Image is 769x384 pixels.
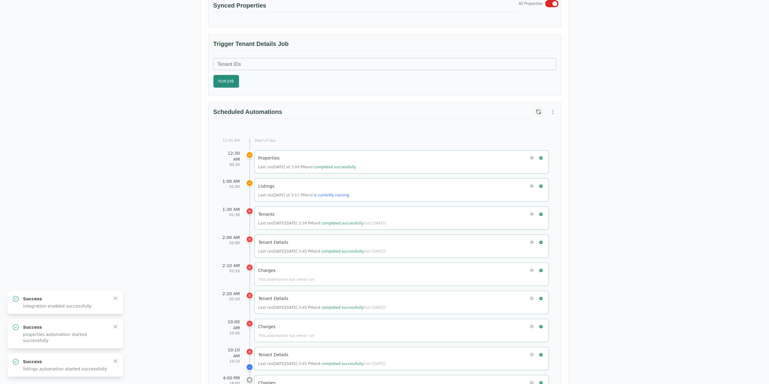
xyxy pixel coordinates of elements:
[258,267,276,273] h5: Charges
[246,376,253,383] div: Charges is scheduled for 4:00 PM but hasn't run yet today
[23,366,108,372] p: listings automation started successfully
[246,236,253,243] div: Tenant Details was scheduled for 2:00 AM but missed its scheduled time and hasn't run
[221,150,240,162] div: 12:30 AM
[246,363,253,371] div: Current time is 03:11 PM
[246,151,253,159] div: Properties was scheduled for 12:30 AM but ran at a different time (actual run: Today at 3:09 PM)
[258,193,349,197] span: Last ran [DATE] at 3:11 PM and
[528,182,536,190] button: Upload Listings file
[213,1,519,12] h3: Synced Properties
[314,193,349,197] span: is currently running
[258,239,289,245] h5: Tenant Details
[363,249,386,253] span: (not [DATE])
[254,138,549,143] div: Start of day
[321,221,363,225] span: completed successfully
[537,295,545,302] button: Run Tenant Details now
[528,323,536,331] button: Upload Charges file
[519,1,542,6] span: All Properties
[548,106,558,117] button: More options
[23,303,108,309] p: Integration enabled successfully
[258,295,289,302] h5: Tenant Details
[537,182,545,190] button: Run Listings now
[314,165,356,169] span: completed successfully
[221,206,240,212] div: 1:30 AM
[258,249,386,253] span: Last ran [DATE][DATE] 3:45 PM and
[221,269,240,273] div: 02:10
[221,162,240,167] div: 00:30
[246,320,253,327] div: Charges was scheduled for 10:00 AM but missed its scheduled time and hasn't run
[528,154,536,162] button: Upload Properties file
[221,240,240,245] div: 02:00
[221,375,240,381] div: 4:00 PM
[258,211,275,217] h5: Tenants
[246,264,253,271] div: Charges was scheduled for 2:10 AM but missed its scheduled time and hasn't run
[321,305,363,310] span: completed successfully
[246,292,253,299] div: Tenant Details was scheduled for 2:20 AM but missed its scheduled time and hasn't run
[246,348,253,355] div: Tenant Details was scheduled for 10:10 AM but missed its scheduled time and hasn't run
[528,210,536,218] button: Upload Tenants file
[528,295,536,302] button: Upload Tenant Details file
[258,352,289,358] h5: Tenant Details
[258,333,545,338] div: This automation has never run
[528,266,536,274] button: Upload Charges file
[537,351,545,359] button: Run Tenant Details now
[221,212,240,217] div: 01:30
[537,210,545,218] button: Run Tenants now
[221,178,240,184] div: 1:00 AM
[221,331,240,336] div: 10:00
[258,362,386,366] span: Last ran [DATE][DATE] 3:45 PM and
[221,347,240,359] div: 10:10 AM
[258,221,386,225] span: Last ran [DATE][DATE] 3:39 PM and
[23,324,108,330] p: Success
[246,208,253,215] div: Tenants was scheduled for 1:30 AM but missed its scheduled time and hasn't run
[221,184,240,189] div: 01:00
[221,319,240,331] div: 10:00 AM
[221,359,240,364] div: 10:10
[528,238,536,246] button: Upload Tenant Details file
[221,291,240,297] div: 2:20 AM
[528,351,536,359] button: Upload Tenant Details file
[258,183,274,189] h5: Listings
[363,362,386,366] span: (not [DATE])
[246,179,253,187] div: Listings was scheduled for 1:00 AM but ran at a different time (actual run: Today at 3:11 PM)
[258,155,280,161] h5: Properties
[23,359,108,365] p: Success
[258,324,276,330] h5: Charges
[221,263,240,269] div: 2:10 AM
[537,238,545,246] button: Run Tenant Details now
[213,40,556,51] h3: Trigger Tenant Details Job
[363,305,386,310] span: (not [DATE])
[537,266,545,274] button: Run Charges now
[321,362,363,366] span: completed successfully
[23,331,108,344] p: properties automation started successfully
[363,221,386,225] span: (not [DATE])
[258,277,545,282] div: This automation has never run
[213,75,239,88] button: Run Job
[221,297,240,302] div: 02:20
[533,106,544,117] button: Refresh scheduled automations
[221,234,240,240] div: 2:00 AM
[537,323,545,331] button: Run Charges now
[258,165,356,169] span: Last ran [DATE] at 3:09 PM and
[537,154,545,162] button: Run Properties now
[213,108,533,119] h3: Scheduled Automations
[221,138,240,143] div: 12:00 AM
[258,305,386,310] span: Last ran [DATE][DATE] 3:45 PM and
[321,249,363,253] span: completed successfully
[23,296,108,302] p: Success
